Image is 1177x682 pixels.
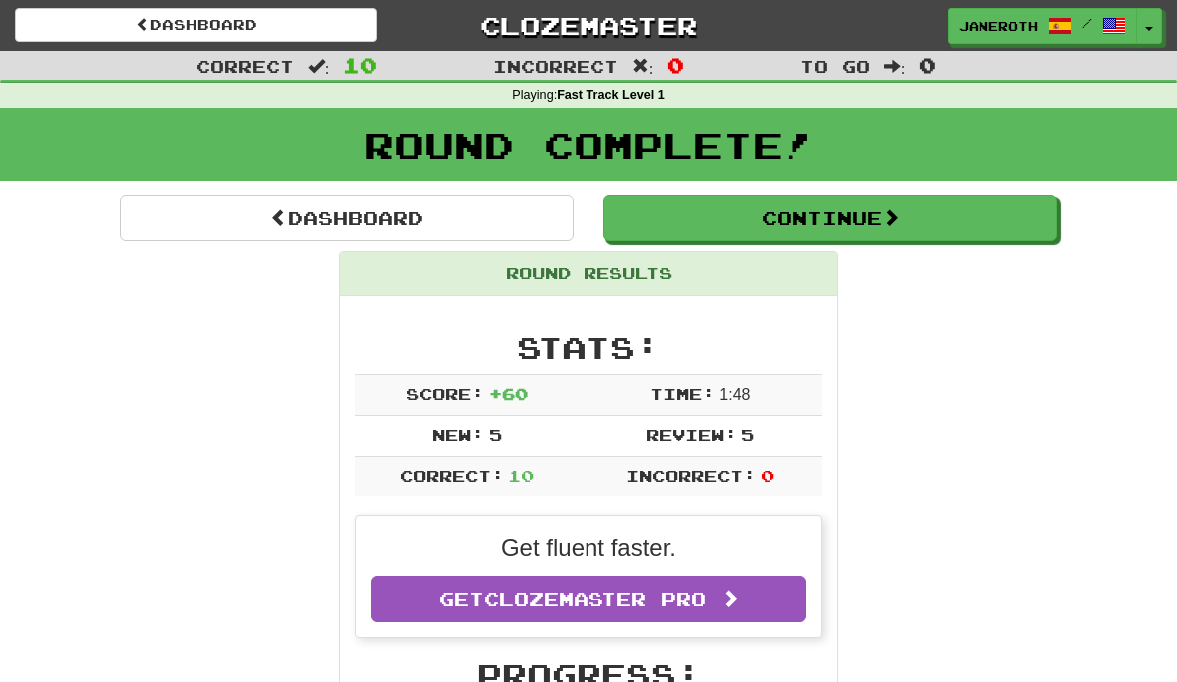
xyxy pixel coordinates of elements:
span: Review: [646,425,737,444]
span: 5 [489,425,502,444]
span: Correct: [400,466,504,485]
a: Janeroth / [948,8,1137,44]
span: 10 [508,466,534,485]
span: Score: [406,384,484,403]
h1: Round Complete! [7,125,1170,165]
button: Continue [603,195,1057,241]
span: Incorrect [493,56,618,76]
span: 5 [741,425,754,444]
a: Clozemaster [407,8,769,43]
span: 10 [343,53,377,77]
span: 1 : 48 [719,386,750,403]
a: Dashboard [15,8,377,42]
span: Correct [196,56,294,76]
span: 0 [761,466,774,485]
strong: Fast Track Level 1 [557,88,665,102]
span: 0 [919,53,936,77]
a: Dashboard [120,195,574,241]
span: Janeroth [959,17,1038,35]
h2: Stats: [355,331,822,364]
span: : [632,58,654,75]
span: 0 [667,53,684,77]
span: Time: [650,384,715,403]
div: Round Results [340,252,837,296]
span: To go [800,56,870,76]
span: New: [432,425,484,444]
span: Incorrect: [626,466,756,485]
span: : [884,58,906,75]
p: Get fluent faster. [371,531,806,565]
span: + 60 [489,384,528,403]
span: : [308,58,330,75]
span: Clozemaster Pro [484,588,706,610]
span: / [1082,16,1092,30]
a: GetClozemaster Pro [371,576,806,622]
